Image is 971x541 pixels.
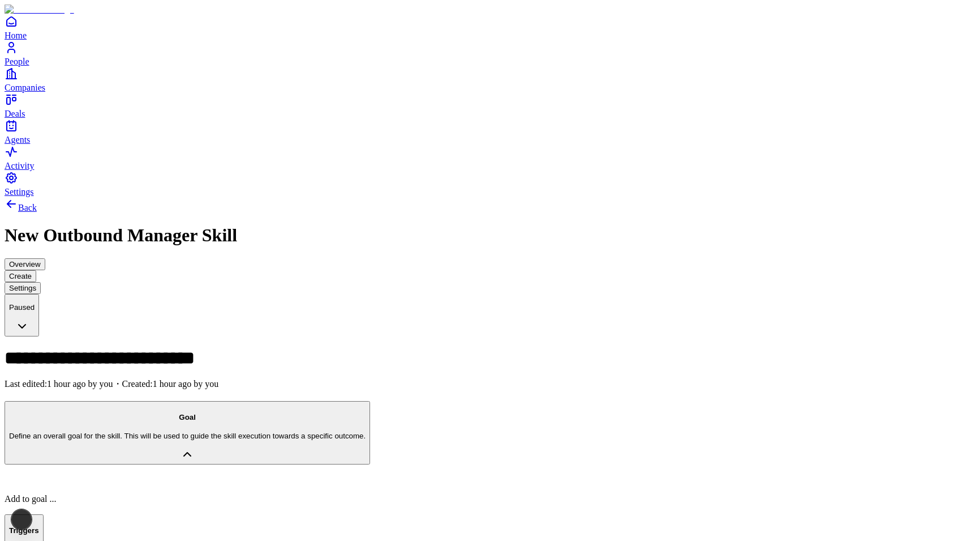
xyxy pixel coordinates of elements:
a: Deals [5,93,966,118]
div: GoalDefine an overall goal for the skill. This will be used to guide the skill execution towards ... [5,475,966,504]
a: Companies [5,67,966,92]
span: Activity [5,161,34,171]
h1: New Outbound Manager Skill [5,225,966,246]
span: Deals [5,109,25,118]
h4: Goal [9,413,366,421]
a: Agents [5,119,966,144]
span: Companies [5,83,45,92]
a: Activity [5,145,966,171]
span: Agents [5,135,30,144]
p: Last edited: 1 hour ago by you ・Created: 1 hour ago by you [5,378,966,390]
a: Home [5,15,966,40]
a: People [5,41,966,66]
button: Overview [5,258,45,270]
img: Item Brain Logo [5,5,74,15]
button: Settings [5,282,41,294]
a: Settings [5,171,966,197]
h4: Triggers [9,526,39,535]
button: GoalDefine an overall goal for the skill. This will be used to guide the skill execution towards ... [5,401,370,465]
p: Add to goal ... [5,494,966,504]
span: Settings [5,187,34,197]
span: People [5,57,29,66]
p: Define an overall goal for the skill. This will be used to guide the skill execution towards a sp... [9,432,366,440]
button: Create [5,270,36,282]
a: Back [5,203,37,212]
span: Home [5,31,27,40]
